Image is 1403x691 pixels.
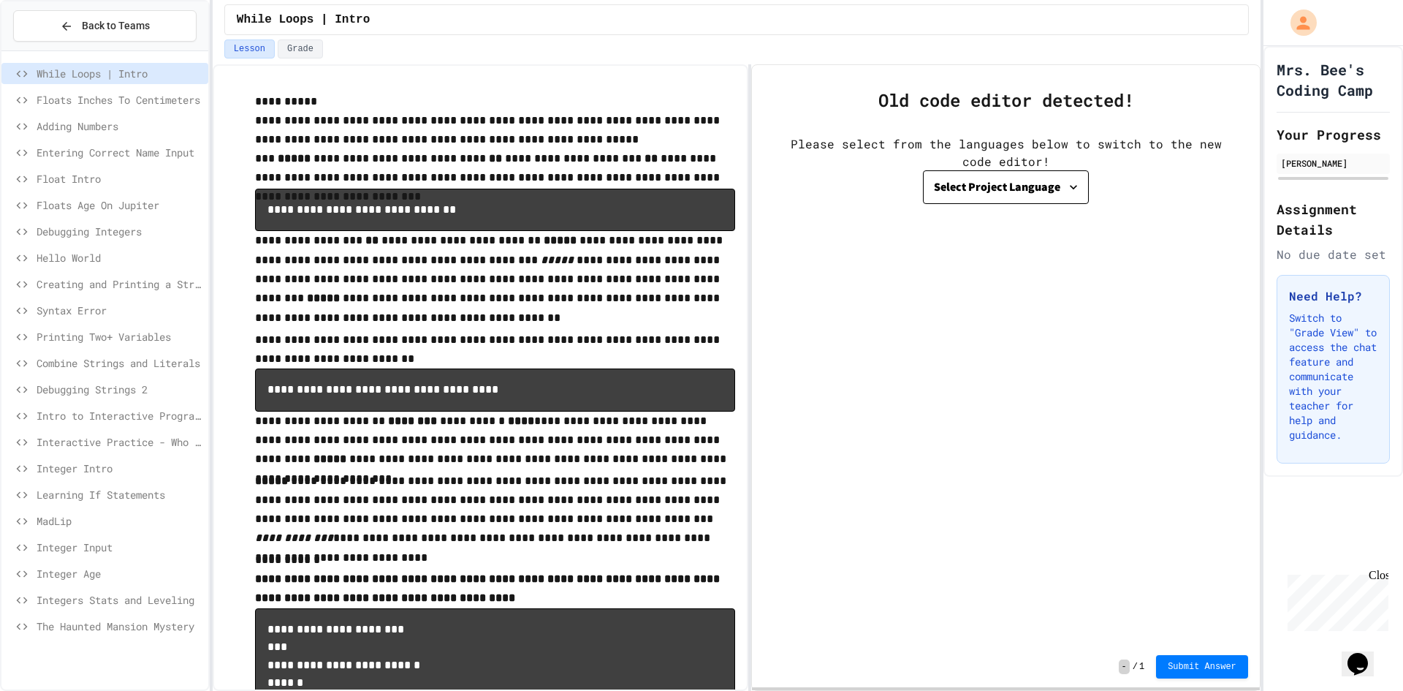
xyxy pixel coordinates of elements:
span: Floats Age On Jupiter [37,197,202,213]
span: Integers Stats and Leveling [37,592,202,608]
span: Debugging Strings 2 [37,382,202,397]
button: Back to Teams [13,10,197,42]
div: No due date set [1277,246,1390,263]
div: Old code editor detected! [878,87,1134,113]
span: / [1133,661,1138,673]
span: While Loops | Intro [237,11,370,29]
div: [PERSON_NAME] [1281,156,1385,170]
div: Please select from the languages below to switch to the new code editor! [774,135,1237,170]
span: Integer Intro [37,461,202,476]
span: Back to Teams [82,18,150,34]
iframe: chat widget [1342,633,1388,676]
div: Chat with us now!Close [6,6,101,93]
span: MadLip [37,513,202,529]
button: Select Project Language [923,170,1089,204]
span: Integer Input [37,540,202,555]
span: Learning If Statements [37,487,202,502]
span: Combine Strings and Literals [37,355,202,371]
span: Creating and Printing a String Variable [37,276,202,292]
div: My Account [1275,6,1320,39]
span: While Loops | Intro [37,66,202,81]
span: 1 [1139,661,1144,673]
span: Debugging Integers [37,224,202,239]
h1: Mrs. Bee's Coding Camp [1277,59,1390,100]
span: Submit Answer [1168,661,1236,673]
span: Hello World [37,250,202,265]
span: Adding Numbers [37,118,202,134]
span: Interactive Practice - Who Are You? [37,434,202,450]
span: Integer Age [37,566,202,581]
span: - [1119,660,1130,674]
button: Submit Answer [1156,655,1248,679]
button: Grade [278,39,323,58]
h2: Your Progress [1277,124,1390,145]
h3: Need Help? [1289,287,1377,305]
button: Lesson [224,39,275,58]
span: Entering Correct Name Input [37,145,202,160]
div: Select Project Language [934,177,1060,197]
iframe: chat widget [1282,569,1388,631]
p: Switch to "Grade View" to access the chat feature and communicate with your teacher for help and ... [1289,311,1377,442]
span: Printing Two+ Variables [37,329,202,344]
span: The Haunted Mansion Mystery [37,619,202,634]
span: Syntax Error [37,303,202,318]
span: Floats Inches To Centimeters [37,92,202,107]
span: Intro to Interactive Programs [37,408,202,423]
h2: Assignment Details [1277,199,1390,240]
span: Float Intro [37,171,202,186]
